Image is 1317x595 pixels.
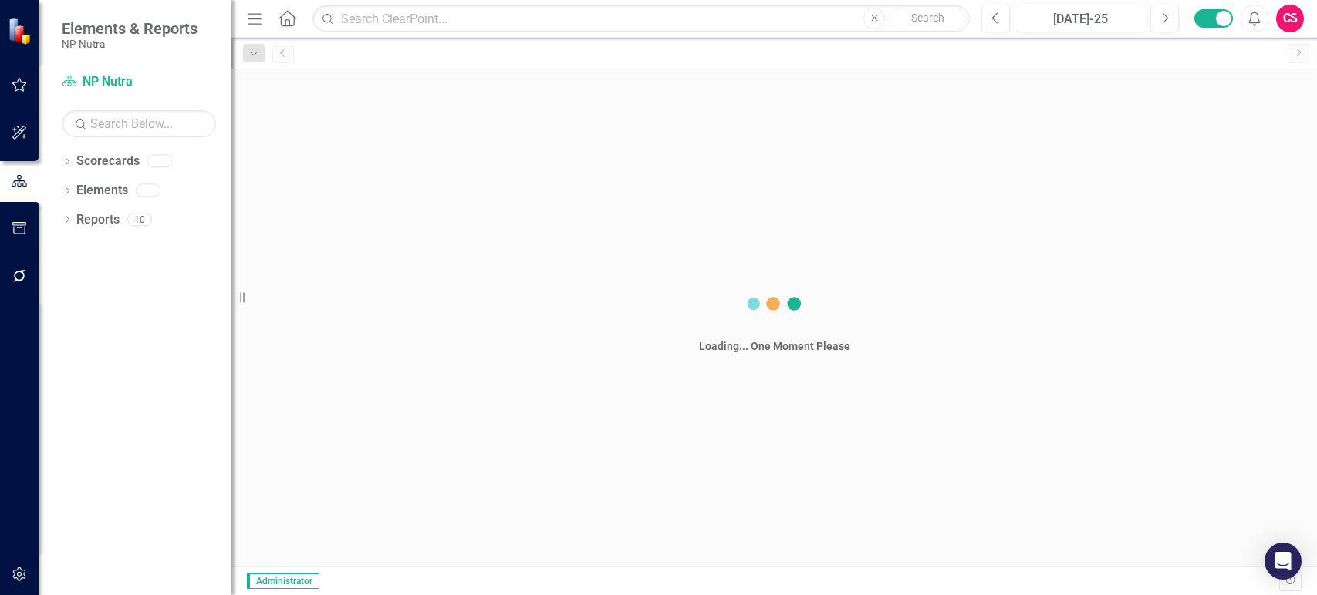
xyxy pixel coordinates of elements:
span: Administrator [247,573,319,589]
input: Search ClearPoint... [312,5,970,32]
span: Search [911,12,944,24]
button: CS [1276,5,1304,32]
button: [DATE]-25 [1015,5,1146,32]
a: Scorecards [76,153,140,170]
button: Search [889,8,966,29]
div: 10 [127,213,152,226]
div: Loading... One Moment Please [699,338,850,354]
div: [DATE]-25 [1020,10,1141,29]
a: Elements [76,182,128,200]
a: Reports [76,211,120,229]
img: ClearPoint Strategy [8,18,35,45]
a: NP Nutra [62,73,216,91]
input: Search Below... [62,110,216,137]
small: NP Nutra [62,38,198,50]
div: Open Intercom Messenger [1265,543,1302,580]
span: Elements & Reports [62,19,198,38]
